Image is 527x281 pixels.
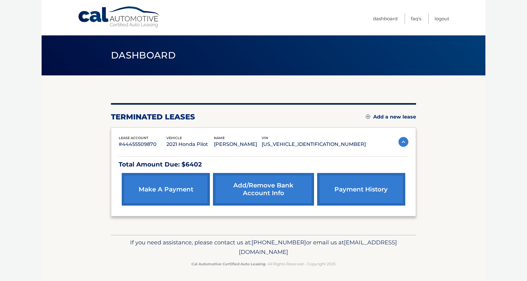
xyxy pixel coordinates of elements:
p: - All Rights Reserved - Copyright 2025 [115,261,412,267]
img: accordion-active.svg [398,137,408,147]
a: Dashboard [373,14,398,24]
p: If you need assistance, please contact us at: or email us at [115,238,412,257]
a: payment history [317,173,405,206]
a: Logout [435,14,449,24]
a: Add/Remove bank account info [213,173,314,206]
a: make a payment [122,173,210,206]
a: FAQ's [411,14,421,24]
p: #44455509870 [119,140,166,149]
p: [PERSON_NAME] [214,140,262,149]
img: add.svg [366,114,370,119]
a: Add a new lease [366,114,416,120]
strong: Cal Automotive Certified Auto Leasing [191,262,265,266]
p: Total Amount Due: $6402 [119,159,408,170]
span: [PHONE_NUMBER] [251,239,306,246]
span: Dashboard [111,50,176,61]
h2: terminated leases [111,112,195,122]
span: vehicle [166,136,182,140]
a: Cal Automotive [78,6,161,28]
span: lease account [119,136,149,140]
span: vin [262,136,268,140]
p: 2021 Honda Pilot [166,140,214,149]
span: name [214,136,225,140]
p: [US_VEHICLE_IDENTIFICATION_NUMBER] [262,140,366,149]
